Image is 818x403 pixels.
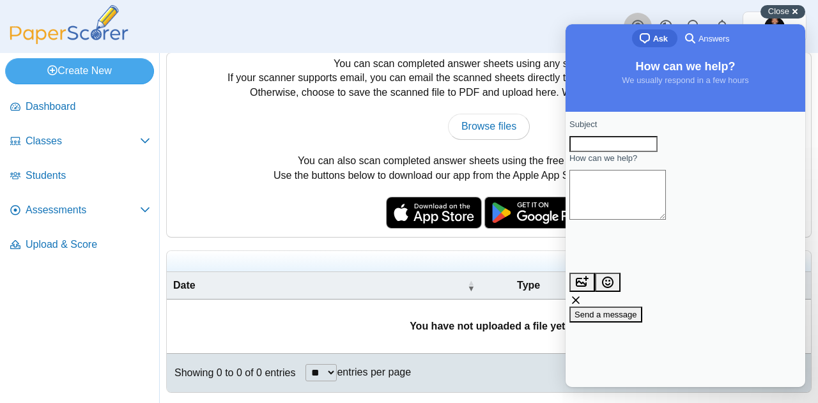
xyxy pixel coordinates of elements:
[768,6,789,16] span: Close
[5,161,155,192] a: Students
[448,114,530,139] a: Browse files
[566,24,805,387] iframe: Help Scout Beacon - Live Chat, Contact Form, and Knowledge Base
[26,238,150,252] span: Upload & Score
[386,197,482,229] img: apple-store-badge.svg
[26,134,140,148] span: Classes
[5,126,155,157] a: Classes
[5,92,155,123] a: Dashboard
[26,100,150,114] span: Dashboard
[26,203,140,217] span: Assessments
[484,197,592,229] img: google-play-badge.png
[760,5,805,19] button: Close
[173,278,465,293] span: Date
[488,278,570,293] span: Type
[708,13,736,41] a: Alerts
[5,35,133,46] a: PaperScorer
[167,354,295,392] div: Showing 0 to 0 of 0 entries
[337,367,411,377] label: entries per page
[26,169,150,183] span: Students
[5,230,155,261] a: Upload & Score
[167,53,811,237] div: You can scan completed answer sheets using any standard scanner. If your scanner supports email, ...
[5,58,154,84] a: Create New
[5,5,133,44] img: PaperScorer
[467,279,475,292] span: Date : Activate to remove sorting
[461,121,516,132] span: Browse files
[5,195,155,226] a: Assessments
[410,321,568,331] b: You have not uploaded a file yet.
